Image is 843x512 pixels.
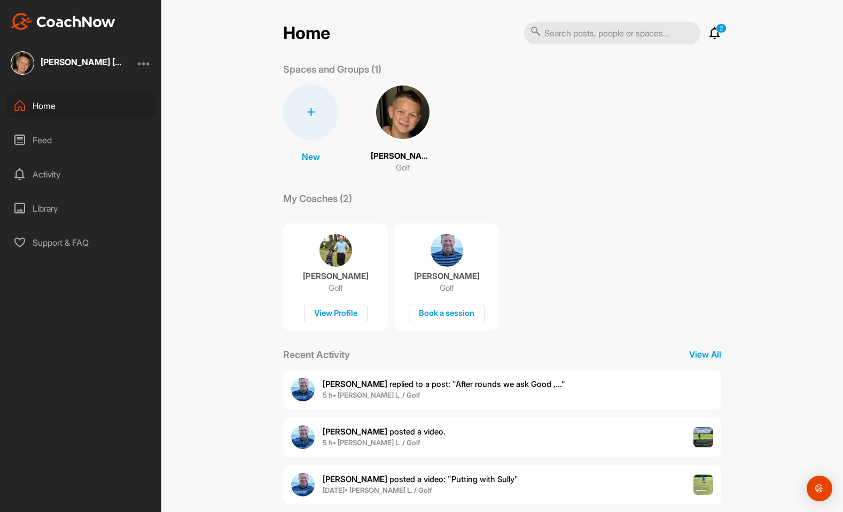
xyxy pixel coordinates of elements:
[716,24,727,33] p: 2
[396,162,410,174] p: Golf
[375,84,431,140] img: square_c789476462d718e36d7c4f4fb7c46000.jpg
[409,305,485,322] div: Book a session
[440,283,454,293] p: Golf
[283,62,381,76] p: Spaces and Groups (1)
[291,378,315,401] img: user avatar
[323,486,432,494] b: [DATE] • [PERSON_NAME] L. / Golf
[693,475,714,495] img: post image
[323,426,387,437] b: [PERSON_NAME]
[291,473,315,497] img: user avatar
[302,150,320,163] p: New
[323,438,420,447] b: 5 h • [PERSON_NAME] L. / Golf
[323,379,565,389] span: replied to a post : "After rounds we ask Good ,..."
[304,305,368,322] div: View Profile
[693,427,714,447] img: post image
[6,127,157,153] div: Feed
[303,271,369,282] p: [PERSON_NAME]
[291,425,315,449] img: user avatar
[283,347,350,362] p: Recent Activity
[6,92,157,119] div: Home
[323,391,420,399] b: 5 h • [PERSON_NAME] L. / Golf
[323,474,387,484] b: [PERSON_NAME]
[6,161,157,188] div: Activity
[807,476,832,501] div: Open Intercom Messenger
[323,474,518,484] span: posted a video : " Putting with Sully "
[283,191,352,206] p: My Coaches (2)
[6,195,157,222] div: Library
[323,379,387,389] b: [PERSON_NAME]
[371,84,435,174] a: [PERSON_NAME] [PERSON_NAME]Golf
[431,234,463,267] img: coach avatar
[283,23,330,44] h2: Home
[319,234,352,267] img: coach avatar
[6,229,157,256] div: Support & FAQ
[524,22,700,44] input: Search posts, people or spaces...
[11,51,34,75] img: square_c789476462d718e36d7c4f4fb7c46000.jpg
[689,348,721,361] p: View All
[41,58,126,66] div: [PERSON_NAME] [PERSON_NAME]
[371,150,435,162] p: [PERSON_NAME] [PERSON_NAME]
[323,426,446,437] span: posted a video .
[11,13,115,30] img: CoachNow
[329,283,343,293] p: Golf
[414,271,480,282] p: [PERSON_NAME]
